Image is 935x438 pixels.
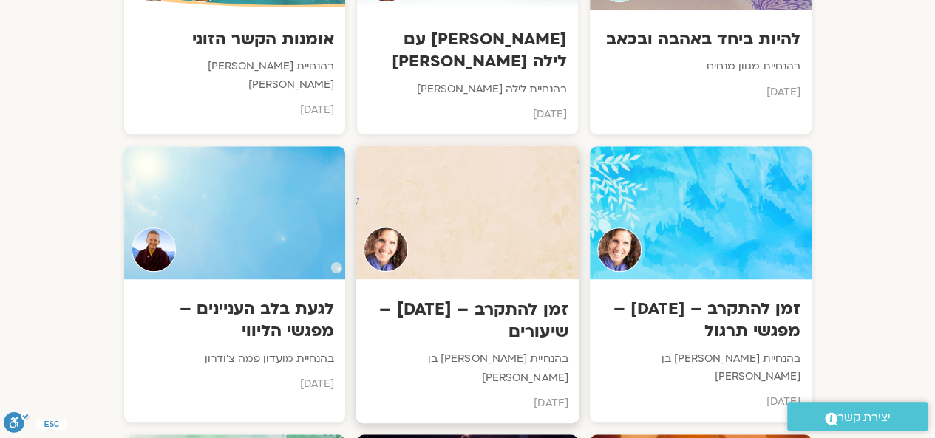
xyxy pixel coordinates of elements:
[601,83,800,101] p: [DATE]
[368,81,567,98] p: בהנחיית לילה [PERSON_NAME]
[132,227,176,272] img: Teacher
[601,393,800,411] p: [DATE]
[601,350,800,386] p: בהנחיית [PERSON_NAME] בן [PERSON_NAME]
[135,375,334,393] p: [DATE]
[601,298,800,342] h3: זמן להתקרב – [DATE] – מפגשי תרגול
[135,101,334,119] p: [DATE]
[601,28,800,50] h3: להיות ביחד באהבה ובכאב
[597,227,642,272] img: Teacher
[367,298,568,343] h3: זמן להתקרב – [DATE] – שיעורים
[368,106,567,123] p: [DATE]
[135,298,334,342] h3: לגעת בלב העניינים – מפגשי הליווי
[837,408,891,428] span: יצירת קשר
[357,146,578,422] a: Teacherזמן להתקרב – [DATE] – שיעוריםבהנחיית [PERSON_NAME] בן [PERSON_NAME][DATE]
[367,351,568,387] p: בהנחיית [PERSON_NAME] בן [PERSON_NAME]
[124,146,345,422] a: Teacherלגעת בלב העניינים – מפגשי הליוויבהנחיית מועדון פמה צ'ודרון[DATE]
[601,58,800,75] p: בהנחיית מגוון מנחים
[367,394,568,413] p: [DATE]
[135,28,334,50] h3: אומנות הקשר הזוגי
[368,28,567,72] h3: [PERSON_NAME] עם לילה [PERSON_NAME]
[590,146,811,422] a: Teacherזמן להתקרב – [DATE] – מפגשי תרגולבהנחיית [PERSON_NAME] בן [PERSON_NAME][DATE]
[363,227,408,272] img: Teacher
[135,58,334,94] p: בהנחיית [PERSON_NAME] [PERSON_NAME]
[135,350,334,368] p: בהנחיית מועדון פמה צ'ודרון
[787,402,928,431] a: יצירת קשר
